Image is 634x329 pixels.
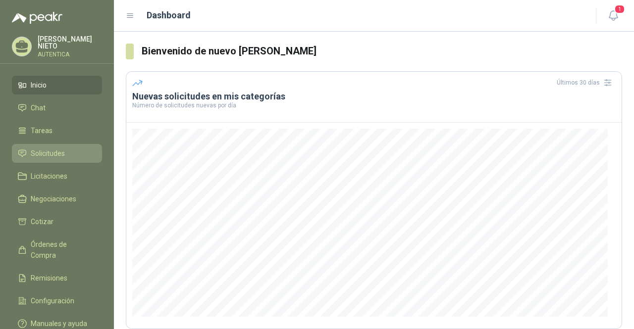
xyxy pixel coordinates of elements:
[12,269,102,287] a: Remisiones
[614,4,625,14] span: 1
[31,125,53,136] span: Tareas
[31,102,46,113] span: Chat
[557,75,616,91] div: Últimos 30 días
[12,235,102,265] a: Órdenes de Compra
[38,51,102,57] p: AUTENTICA
[31,148,65,159] span: Solicitudes
[12,167,102,186] a: Licitaciones
[12,12,62,24] img: Logo peakr
[147,8,191,22] h1: Dashboard
[31,80,47,91] span: Inicio
[12,189,102,208] a: Negociaciones
[604,7,622,25] button: 1
[31,216,53,227] span: Cotizar
[31,171,67,182] span: Licitaciones
[12,144,102,163] a: Solicitudes
[12,76,102,94] a: Inicio
[132,91,616,102] h3: Nuevas solicitudes en mis categorías
[12,291,102,310] a: Configuración
[31,273,67,283] span: Remisiones
[31,295,74,306] span: Configuración
[31,239,93,261] span: Órdenes de Compra
[142,44,623,59] h3: Bienvenido de nuevo [PERSON_NAME]
[31,318,87,329] span: Manuales y ayuda
[12,212,102,231] a: Cotizar
[12,98,102,117] a: Chat
[12,121,102,140] a: Tareas
[31,193,76,204] span: Negociaciones
[38,36,102,49] p: [PERSON_NAME] NIETO
[132,102,616,108] p: Número de solicitudes nuevas por día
